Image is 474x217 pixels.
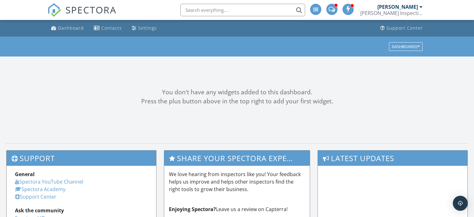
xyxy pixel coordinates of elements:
[377,4,418,10] div: [PERSON_NAME]
[47,3,61,17] img: The Best Home Inspection Software - Spectora
[138,25,157,31] div: Settings
[6,97,468,106] div: Press the plus button above in the top right to add your first widget.
[389,42,423,51] button: Dashboards
[169,205,305,213] p: Leave us a review on Capterra!
[65,3,117,16] span: SPECTORA
[101,25,122,31] div: Contacts
[15,171,35,178] strong: General
[129,22,159,34] a: Settings
[360,10,423,16] div: Schaefer Inspection Service
[169,206,216,213] strong: Enjoying Spectora?
[6,88,468,97] div: You don't have any widgets added to this dashboard.
[47,8,117,22] a: SPECTORA
[58,25,84,31] div: Dashboard
[164,150,310,166] h3: Share Your Spectora Experience
[7,150,156,166] h3: Support
[386,25,423,31] div: Support Center
[15,178,83,185] a: Spectora YouTube Channel
[49,22,86,34] a: Dashboard
[392,44,420,49] div: Dashboards
[378,22,425,34] a: Support Center
[180,4,305,16] input: Search everything...
[91,22,124,34] a: Contacts
[318,150,467,166] h3: Latest Updates
[169,170,305,193] p: We love hearing from inspectors like you! Your feedback helps us improve and helps other inspecto...
[453,196,468,211] div: Open Intercom Messenger
[15,193,56,200] a: Support Center
[15,186,65,193] a: Spectora Academy
[15,207,148,214] div: Ask the community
